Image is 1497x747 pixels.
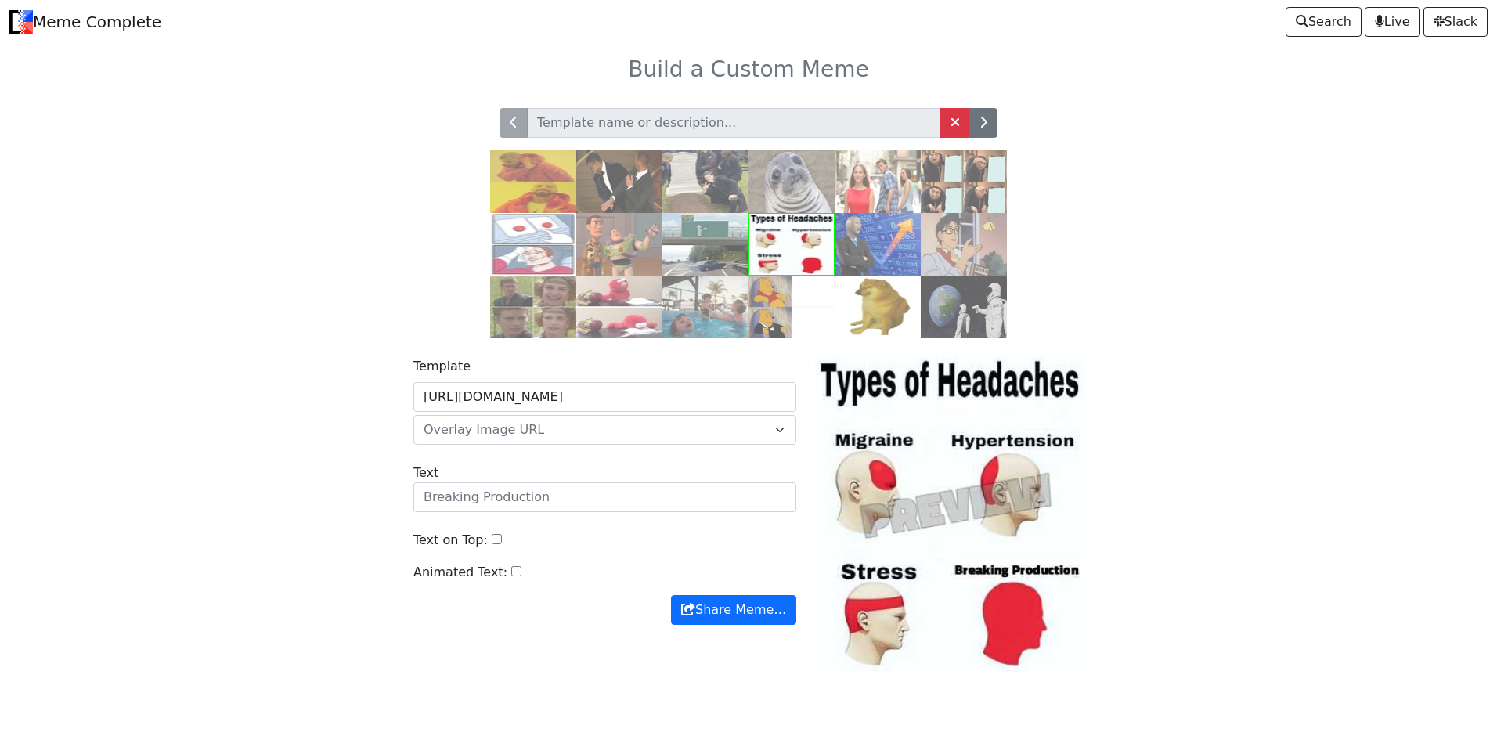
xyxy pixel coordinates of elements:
span: Overlay Image URL [424,420,767,439]
label: Text [413,464,438,482]
img: Meme Complete [9,10,33,34]
img: ams.jpg [748,150,835,213]
img: right.jpg [490,276,576,338]
span: Overlay Image URL [413,415,796,445]
img: gru.jpg [921,150,1007,213]
button: Share Meme… [671,595,796,625]
a: Live [1365,7,1420,37]
img: elmo.jpg [576,276,662,338]
img: astronaut.jpg [921,276,1007,338]
img: db.jpg [835,150,921,213]
img: headaches.jpg [748,213,835,276]
h3: Build a Custom Meme [241,56,1256,83]
img: pool.jpg [662,276,748,338]
a: Slack [1423,7,1488,37]
span: Live [1375,13,1410,31]
img: exit.jpg [662,213,748,276]
img: pigeon.jpg [921,213,1007,276]
img: slap.jpg [576,150,662,213]
input: Breaking Production [413,482,796,512]
input: Background Image URL [413,382,796,412]
img: buzz.jpg [576,213,662,276]
img: grave.jpg [662,150,748,213]
img: ds.jpg [490,213,576,276]
label: Animated Text: [413,563,507,582]
a: Meme Complete [9,6,161,38]
img: stonks.jpg [835,213,921,276]
a: Search [1286,7,1362,37]
input: Template name or description... [527,108,941,138]
span: Search [1296,13,1351,31]
label: Text on Top: [413,531,488,550]
label: Template [413,357,471,376]
img: cheems.jpg [835,276,921,338]
span: Overlay Image URL [424,422,544,437]
span: Slack [1434,13,1477,31]
img: drake.jpg [490,150,576,213]
img: pooh.jpg [748,276,835,338]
